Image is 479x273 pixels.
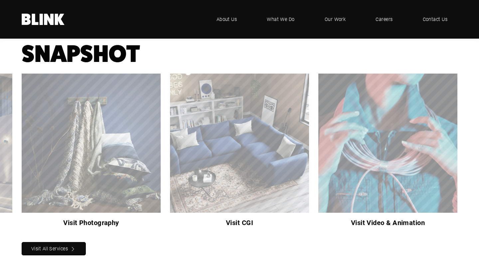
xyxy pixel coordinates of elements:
span: What We Do [267,16,295,23]
div: 1 of 5 [12,74,161,232]
h3: Visit CGI [170,217,309,228]
h1: Snapshot [22,44,457,65]
a: Careers [366,9,402,29]
div: 2 of 5 [161,74,309,232]
a: Visit All Services [22,242,86,255]
div: 3 of 5 [309,74,457,232]
span: Careers [376,16,393,23]
h3: Visit Video & Animation [318,217,457,228]
a: Our Work [315,9,356,29]
span: Our Work [325,16,346,23]
span: Contact Us [423,16,448,23]
h3: Visit Photography [22,217,161,228]
a: What We Do [257,9,305,29]
a: Home [22,14,65,25]
nobr: Visit All Services [31,245,68,252]
span: About Us [217,16,237,23]
a: Contact Us [413,9,458,29]
a: About Us [207,9,247,29]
